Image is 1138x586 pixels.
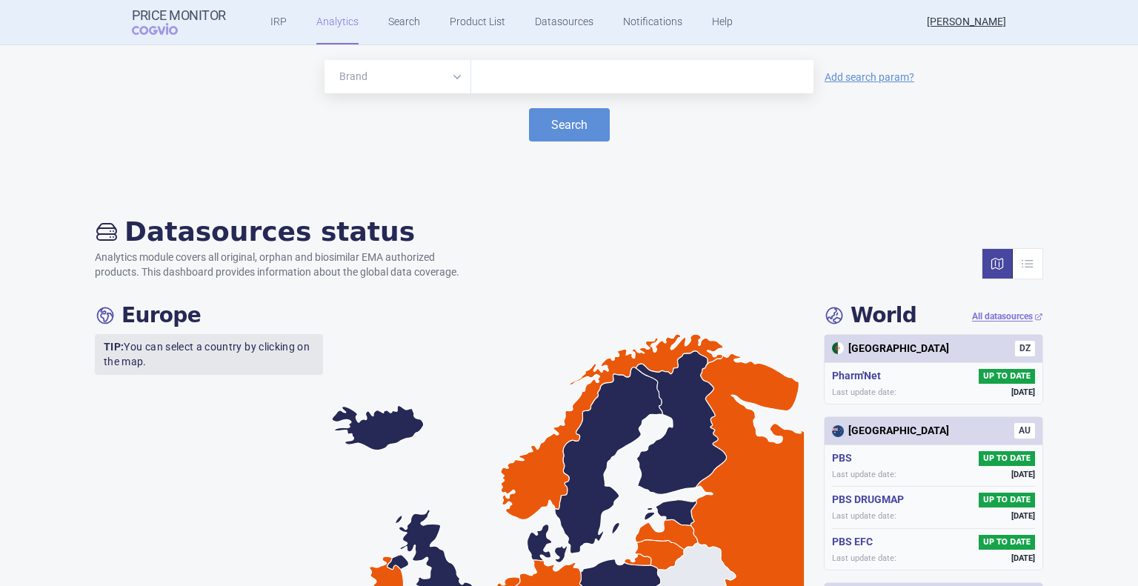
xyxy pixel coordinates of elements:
span: [DATE] [1011,510,1035,522]
strong: Price Monitor [132,8,226,23]
p: Analytics module covers all original, orphan and biosimilar EMA authorized products. This dashboa... [95,250,474,279]
h5: PBS DRUGMAP [832,493,910,507]
span: UP TO DATE [979,493,1035,507]
a: Add search param? [825,72,914,82]
span: Last update date: [832,469,896,480]
span: Last update date: [832,553,896,564]
h5: PBS [832,451,858,466]
span: AU [1014,423,1035,439]
span: UP TO DATE [979,369,1035,384]
a: All datasources [972,310,1043,323]
span: DZ [1015,341,1035,356]
img: Algeria [832,342,844,354]
img: Australia [832,425,844,437]
span: Last update date: [832,510,896,522]
span: [DATE] [1011,469,1035,480]
h4: World [824,303,916,328]
span: UP TO DATE [979,535,1035,550]
h5: PBS EFC [832,535,879,550]
span: [DATE] [1011,553,1035,564]
div: [GEOGRAPHIC_DATA] [832,342,949,356]
h2: Datasources status [95,216,474,247]
span: UP TO DATE [979,451,1035,466]
button: Search [529,108,610,141]
div: [GEOGRAPHIC_DATA] [832,424,949,439]
span: Last update date: [832,387,896,398]
span: COGVIO [132,23,199,35]
strong: TIP: [104,341,124,353]
a: Price MonitorCOGVIO [132,8,226,36]
h4: Europe [95,303,201,328]
p: You can select a country by clicking on the map. [95,334,323,375]
span: [DATE] [1011,387,1035,398]
h5: Pharm'Net [832,369,887,384]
